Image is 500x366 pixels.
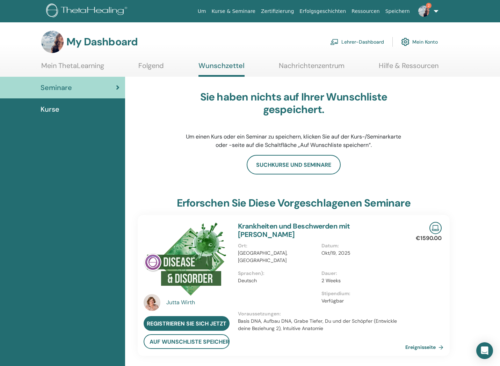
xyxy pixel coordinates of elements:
a: Speichern [383,5,413,18]
img: default.jpg [144,294,160,311]
p: Okt/19, 2025 [321,249,401,257]
a: Nachrichtenzentrum [279,61,345,75]
a: Krankheiten und Beschwerden mit [PERSON_NAME] [238,222,350,239]
p: Basis DNA, Aufbau DNA, Grabe Tiefer, Du und der Schöpfer (Entwickle deine Beziehung 2), Intuitive... [238,318,405,332]
span: Registrieren Sie sich jetzt [147,320,226,327]
p: Voraussetzungen : [238,310,405,318]
a: Folgend [138,61,164,75]
p: Um einen Kurs oder ein Seminar zu speichern, klicken Sie auf der Kurs-/Seminarkarte oder -seite a... [183,133,404,149]
a: Lehrer-Dashboard [330,34,384,50]
a: Suchkurse und Seminare [247,155,341,174]
p: Sprachen) : [238,270,318,277]
img: chalkboard-teacher.svg [330,39,339,45]
p: Stipendium : [321,290,401,297]
a: Mein Konto [401,34,438,50]
img: logo.png [46,3,130,19]
img: cog.svg [401,36,410,48]
button: auf Wunschliste speichern [144,334,230,349]
img: Krankheiten und Beschwerden [144,222,227,296]
h3: Sie haben nichts auf Ihrer Wunschliste gespeichert. [183,91,404,116]
a: Um [195,5,209,18]
p: Ort : [238,242,318,249]
img: Live Online Seminar [429,222,442,234]
a: Jutta Wirth [166,298,231,307]
a: Mein ThetaLearning [41,61,104,75]
span: Kurse [41,104,59,114]
span: Seminare [41,82,72,93]
a: Ressourcen [349,5,382,18]
p: €1590.00 [416,234,442,242]
a: Kurse & Seminare [209,5,258,18]
h3: Erforschen Sie diese vorgeschlagenen Seminare [177,197,411,209]
a: Ereignisseite [405,342,446,352]
p: Deutsch [238,277,318,284]
a: Erfolgsgeschichten [297,5,349,18]
span: 2 [426,3,432,8]
p: Dauer : [321,270,401,277]
p: Datum : [321,242,401,249]
p: [GEOGRAPHIC_DATA], [GEOGRAPHIC_DATA] [238,249,318,264]
img: default.jpg [418,6,429,17]
a: Wunschzettel [198,61,245,77]
p: 2 Weeks [321,277,401,284]
h3: My Dashboard [66,36,138,48]
a: Hilfe & Ressourcen [379,61,439,75]
a: Zertifizierung [258,5,297,18]
div: Open Intercom Messenger [476,342,493,359]
img: default.jpg [41,31,64,53]
p: Verfügbar [321,297,401,305]
a: Registrieren Sie sich jetzt [144,316,230,331]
